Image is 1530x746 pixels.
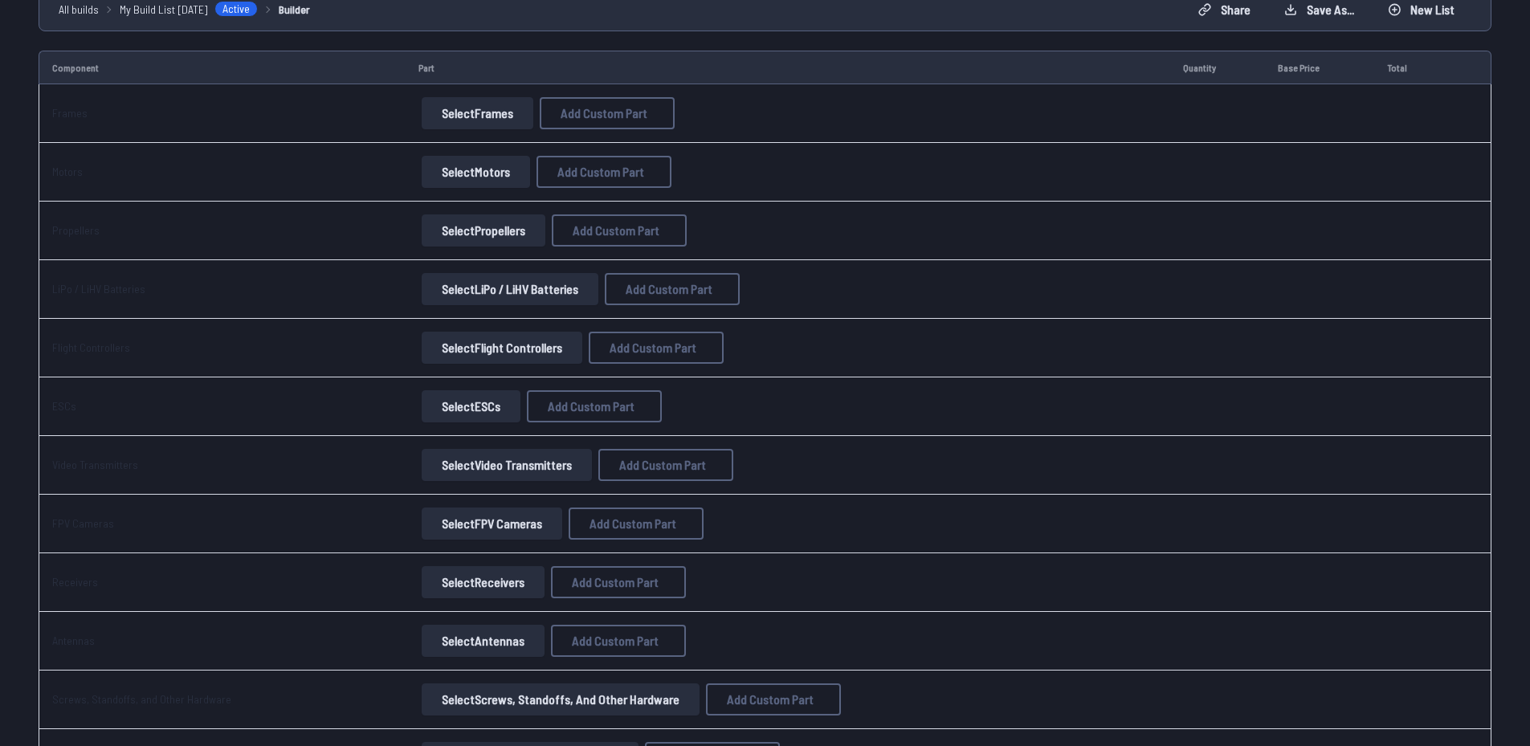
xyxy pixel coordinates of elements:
a: LiPo / LiHV Batteries [52,282,145,296]
button: SelectVideo Transmitters [422,449,592,481]
a: Flight Controllers [52,340,130,354]
button: SelectESCs [422,390,520,422]
a: Frames [52,106,88,120]
a: SelectFlight Controllers [418,332,585,364]
button: SelectMotors [422,156,530,188]
button: Add Custom Part [706,683,841,715]
a: Builder [279,1,310,18]
button: Add Custom Part [540,97,675,129]
button: Add Custom Part [537,156,671,188]
a: FPV Cameras [52,516,114,530]
a: All builds [59,1,99,18]
a: Receivers [52,575,98,589]
button: SelectPropellers [422,214,545,247]
td: Base Price [1265,51,1374,84]
a: SelectScrews, Standoffs, and Other Hardware [418,683,703,715]
button: SelectFPV Cameras [422,508,562,540]
span: Add Custom Part [548,400,634,413]
a: SelectReceivers [418,566,548,598]
button: Add Custom Part [552,214,687,247]
td: Total [1374,51,1448,84]
button: SelectAntennas [422,625,545,657]
span: Active [214,1,258,17]
span: My Build List [DATE] [120,1,208,18]
a: Motors [52,165,83,178]
a: SelectAntennas [418,625,548,657]
button: Add Custom Part [598,449,733,481]
td: Quantity [1170,51,1265,84]
span: Add Custom Part [626,283,712,296]
a: SelectPropellers [418,214,549,247]
button: SelectLiPo / LiHV Batteries [422,273,598,305]
span: Add Custom Part [610,341,696,354]
button: Add Custom Part [551,566,686,598]
span: Add Custom Part [727,693,814,706]
a: My Build List [DATE]Active [120,1,258,18]
a: ESCs [52,399,76,413]
a: SelectLiPo / LiHV Batteries [418,273,602,305]
td: Part [406,51,1170,84]
button: Add Custom Part [569,508,704,540]
a: Video Transmitters [52,458,138,471]
a: SelectMotors [418,156,533,188]
span: Add Custom Part [561,107,647,120]
td: Component [39,51,406,84]
a: Propellers [52,223,100,237]
a: SelectVideo Transmitters [418,449,595,481]
span: Add Custom Part [590,517,676,530]
span: Add Custom Part [573,224,659,237]
a: Screws, Standoffs, and Other Hardware [52,692,231,706]
a: SelectESCs [418,390,524,422]
span: Add Custom Part [619,459,706,471]
button: Add Custom Part [589,332,724,364]
a: SelectFrames [418,97,537,129]
button: Add Custom Part [605,273,740,305]
button: SelectReceivers [422,566,545,598]
span: Add Custom Part [572,576,659,589]
button: Add Custom Part [551,625,686,657]
span: Add Custom Part [572,634,659,647]
a: Antennas [52,634,95,647]
button: SelectScrews, Standoffs, and Other Hardware [422,683,700,715]
a: SelectFPV Cameras [418,508,565,540]
button: SelectFrames [422,97,533,129]
button: Add Custom Part [527,390,662,422]
span: Add Custom Part [557,165,644,178]
button: SelectFlight Controllers [422,332,582,364]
